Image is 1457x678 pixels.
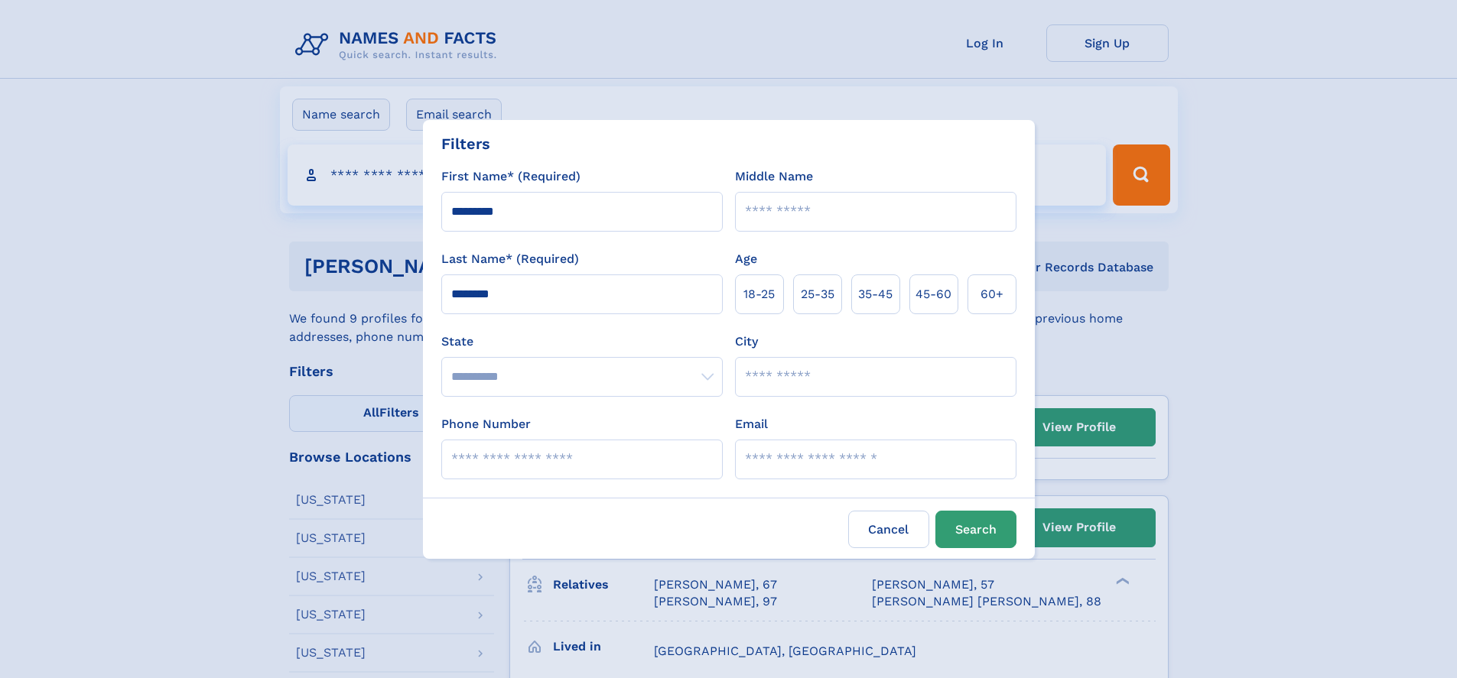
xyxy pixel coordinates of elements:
[441,167,581,186] label: First Name* (Required)
[916,285,951,303] span: 45‑60
[848,511,929,548] label: Cancel
[441,132,490,155] div: Filters
[441,415,531,433] label: Phone Number
[743,285,775,303] span: 18‑25
[735,250,757,268] label: Age
[801,285,834,303] span: 25‑35
[735,415,768,433] label: Email
[735,333,758,351] label: City
[441,250,579,268] label: Last Name* (Required)
[441,333,723,351] label: State
[935,511,1016,548] button: Search
[858,285,893,303] span: 35‑45
[981,285,1003,303] span: 60+
[735,167,813,186] label: Middle Name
